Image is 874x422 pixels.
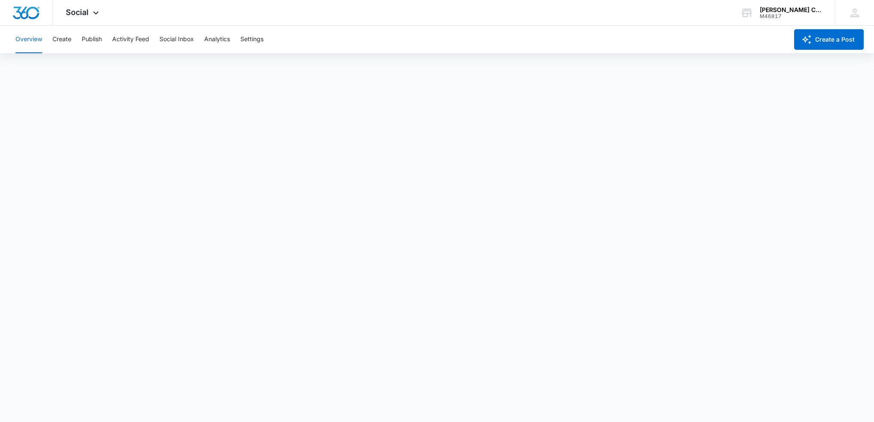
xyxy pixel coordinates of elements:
button: Overview [15,26,42,53]
button: Create a Post [794,29,864,50]
button: Social Inbox [159,26,194,53]
button: Publish [82,26,102,53]
button: Analytics [204,26,230,53]
button: Settings [240,26,264,53]
button: Activity Feed [112,26,149,53]
span: Social [66,8,89,17]
div: account name [760,6,822,13]
button: Create [52,26,71,53]
div: account id [760,13,822,19]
